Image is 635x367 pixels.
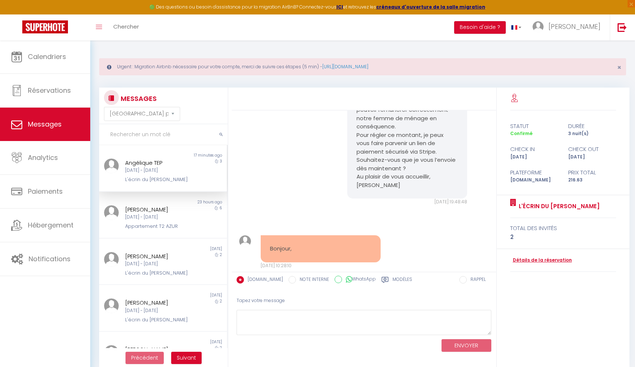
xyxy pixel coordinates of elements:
div: L'écrin du [PERSON_NAME] [125,269,190,277]
div: [DATE] - [DATE] [125,307,190,314]
div: [DOMAIN_NAME] [505,177,563,184]
span: 2 [220,252,222,258]
div: check out [563,145,621,154]
label: Modèles [393,276,412,285]
a: ICI [336,4,343,10]
span: 2 [220,345,222,351]
div: [DATE] 19:48:48 [347,199,467,206]
img: ... [104,205,119,220]
label: NOTE INTERNE [296,276,329,284]
img: ... [104,252,119,267]
button: Besoin d'aide ? [454,21,506,34]
span: Messages [28,119,62,129]
img: ... [104,158,119,173]
button: Previous [126,352,164,364]
input: Rechercher un mot clé [99,124,228,145]
div: Prix total [563,168,621,177]
span: Réservations [28,86,71,95]
div: Urgent : Migration Airbnb nécessaire pour votre compte, merci de suivre ces étapes (5 min) - [99,58,626,75]
div: [DATE] - [DATE] [125,167,190,174]
div: [DATE] [163,339,227,345]
div: [PERSON_NAME] [125,252,190,261]
div: [PERSON_NAME] [125,345,190,354]
div: total des invités [510,224,616,233]
div: [DATE] [163,246,227,252]
div: check in [505,145,563,154]
div: [DATE] [563,154,621,161]
span: Notifications [29,254,71,263]
div: Appartement T2 AZUR [125,223,190,230]
span: Paiements [28,187,63,196]
span: × [617,63,621,72]
div: [DATE] [505,154,563,161]
span: [PERSON_NAME] [548,22,600,31]
a: Détails de la réservation [510,257,572,264]
div: L'écrin du [PERSON_NAME] [125,176,190,183]
h3: MESSAGES [119,90,157,107]
div: [PERSON_NAME] [125,298,190,307]
div: Tapez votre message [237,292,491,310]
div: 2 [510,233,616,242]
div: Plateforme [505,168,563,177]
div: L'écrin du [PERSON_NAME] [125,316,190,324]
button: Ouvrir le widget de chat LiveChat [6,3,28,25]
pre: Bonjour, [270,245,371,253]
img: ... [104,298,119,313]
div: 17 minutes ago [163,153,227,158]
span: 6 [219,205,222,211]
div: [DATE] [163,292,227,298]
img: ... [533,21,544,32]
div: [PERSON_NAME] [125,205,190,214]
a: ... [PERSON_NAME] [527,14,610,40]
div: Angélique TEP [125,158,190,167]
span: 2 [220,298,222,304]
div: 3 nuit(s) [563,130,621,137]
span: Hébergement [28,220,74,230]
label: WhatsApp [342,276,376,284]
pre: Bonjour [PERSON_NAME], Merci pour votre message 🙂 Aucun souci pour que [PERSON_NAME] vous accompa... [356,47,458,190]
div: 23 hours ago [163,199,227,205]
button: Close [617,64,621,71]
div: [DATE] - [DATE] [125,214,190,221]
img: ... [239,235,251,247]
span: Suivant [177,354,196,361]
a: créneaux d'ouverture de la salle migration [376,4,485,10]
span: Confirmé [510,130,533,137]
button: ENVOYER [442,339,491,352]
span: Analytics [28,153,58,162]
span: Précédent [131,354,158,361]
a: Chercher [108,14,144,40]
span: Calendriers [28,52,66,61]
span: 3 [220,158,222,164]
div: [DATE] 10:28:10 [261,262,381,269]
div: 216.63 [563,177,621,184]
a: L'écrin du [PERSON_NAME] [516,202,600,211]
a: [URL][DOMAIN_NAME] [322,63,368,70]
div: [DATE] - [DATE] [125,260,190,268]
div: statut [505,122,563,131]
span: Chercher [113,23,139,30]
div: durée [563,122,621,131]
img: logout [618,23,627,32]
label: [DOMAIN_NAME] [244,276,283,284]
img: ... [104,345,119,360]
label: RAPPEL [467,276,486,284]
img: Super Booking [22,20,68,33]
button: Next [171,352,202,364]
